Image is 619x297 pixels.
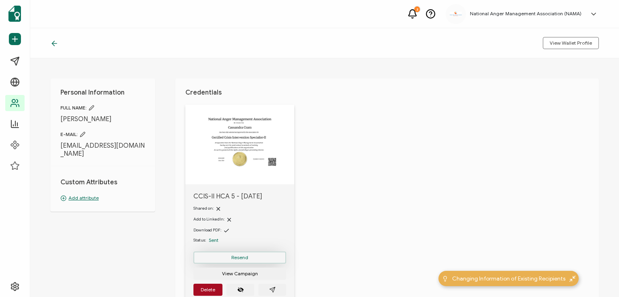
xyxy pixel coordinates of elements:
[222,271,258,276] span: View Campaign
[193,284,222,296] button: Delete
[60,194,145,202] p: Add attribute
[60,105,145,111] span: FULL NAME:
[193,268,286,280] button: View Campaign
[60,89,145,97] h1: Personal Information
[60,115,145,123] span: [PERSON_NAME]
[193,237,206,243] span: Status:
[201,287,215,292] span: Delete
[185,89,589,97] h1: Credentials
[60,131,145,138] span: E-MAIL:
[485,206,619,297] iframe: Chat Widget
[452,274,565,283] span: Changing Information of Existing Recipients
[550,41,592,45] span: View Wallet Profile
[8,6,21,22] img: sertifier-logomark-colored.svg
[193,206,214,211] span: Shared on:
[237,287,244,293] ion-icon: eye off
[269,287,276,293] ion-icon: paper plane outline
[231,255,248,260] span: Resend
[60,142,145,158] span: [EMAIL_ADDRESS][DOMAIN_NAME]
[193,217,224,222] span: Add to LinkedIn:
[470,11,582,16] h5: National Anger Management Association (NAMA)
[193,252,286,264] button: Resend
[414,6,420,12] div: 2
[193,227,221,233] span: Download PDF:
[193,192,286,200] span: CCIS-II HCA 5 - [DATE]
[450,12,462,16] img: 3ca2817c-e862-47f7-b2ec-945eb25c4a6c.jpg
[60,178,145,186] h1: Custom Attributes
[543,37,599,49] button: View Wallet Profile
[209,237,218,243] span: Sent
